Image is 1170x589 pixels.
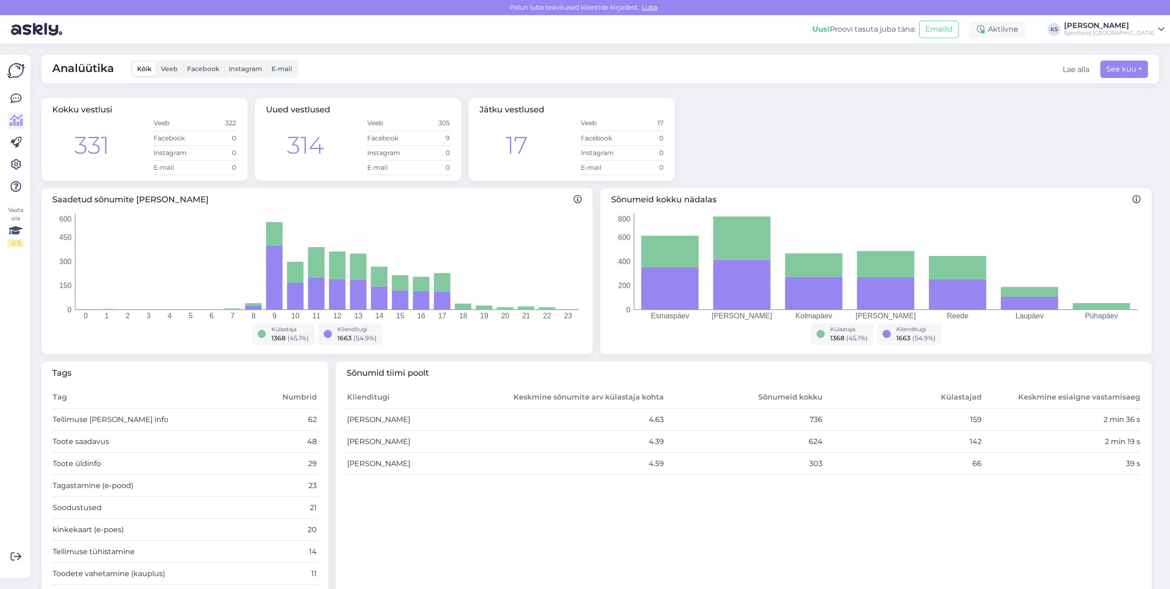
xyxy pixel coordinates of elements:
td: 0 [195,131,237,145]
td: Instagram [367,145,408,160]
td: Veeb [367,116,408,131]
tspan: Pühapäev [1085,312,1118,320]
td: E-mail [153,160,195,175]
a: [PERSON_NAME]Sportland [GEOGRAPHIC_DATA] [1064,22,1164,37]
td: 0 [195,160,237,175]
div: Külastaja [271,325,309,333]
td: 305 [408,116,450,131]
button: Emailid [919,21,959,38]
td: Facebook [153,131,195,145]
td: 39 s [982,453,1141,475]
th: Keskmine sõnumite arv külastaja kohta [505,387,664,409]
span: Saadetud sõnumite [PERSON_NAME] [52,194,582,206]
td: Instagram [153,145,195,160]
span: ( 45.1 %) [846,334,868,342]
tspan: 13 [354,312,363,320]
td: Toote üldinfo [52,453,251,475]
td: 4.63 [505,409,664,431]
span: Sõnumeid kokku nädalas [611,194,1141,206]
tspan: 5 [188,312,193,320]
tspan: 6 [210,312,214,320]
div: [PERSON_NAME] [1064,22,1154,29]
tspan: 0 [83,312,88,320]
span: 1368 [830,334,844,342]
td: Toodete vahetamine (kauplus) [52,563,251,585]
th: Keskmine esialgne vastamisaeg [982,387,1141,409]
span: Kokku vestlusi [52,105,112,115]
tspan: 23 [564,312,572,320]
tspan: 800 [618,215,630,222]
span: E-mail [271,65,292,73]
div: Klienditugi [896,325,936,333]
button: See kuu [1100,61,1148,78]
td: Veeb [153,116,195,131]
div: 17 [506,128,528,163]
td: 4.39 [505,431,664,453]
div: 314 [287,128,324,163]
td: 0 [408,145,450,160]
tspan: [PERSON_NAME] [855,312,916,320]
td: 322 [195,116,237,131]
tspan: 1 [105,312,109,320]
tspan: 20 [501,312,509,320]
td: 0 [408,160,450,175]
span: Sõnumid tiimi poolt [347,367,1141,379]
div: Aktiivne [970,21,1026,38]
span: Jätku vestlused [480,105,544,115]
td: 23 [251,475,317,497]
td: kinkekaart (e-poes) [52,519,251,541]
th: Sõnumeid kokku [664,387,823,409]
div: 331 [74,128,109,163]
div: Sportland [GEOGRAPHIC_DATA] [1064,29,1154,37]
td: 66 [823,453,982,475]
td: 21 [251,497,317,519]
tspan: 8 [251,312,255,320]
td: 17 [622,116,664,131]
tspan: 150 [59,282,72,289]
td: Facebook [580,131,622,145]
td: Tellimuse tühistamine [52,541,251,563]
th: Tag [52,387,251,409]
div: Vaata siia [7,206,24,247]
td: 20 [251,519,317,541]
tspan: 4 [167,312,171,320]
span: Instagram [229,65,262,73]
td: [PERSON_NAME] [347,409,506,431]
tspan: 10 [291,312,299,320]
span: ( 54.9 %) [912,334,936,342]
td: 9 [408,131,450,145]
td: 2 min 19 s [982,431,1141,453]
span: Veeb [161,65,178,73]
td: 48 [251,431,317,453]
td: 11 [251,563,317,585]
td: Soodustused [52,497,251,519]
tspan: 22 [543,312,551,320]
span: Analüütika [52,60,114,78]
button: Lae alla [1063,64,1089,75]
tspan: 0 [626,306,630,313]
span: 1663 [896,334,911,342]
td: 624 [664,431,823,453]
div: Külastaja [830,325,868,333]
td: Tagastamine (e-pood) [52,475,251,497]
tspan: 12 [333,312,342,320]
td: 0 [622,131,664,145]
td: 0 [622,145,664,160]
td: 159 [823,409,982,431]
td: 4.59 [505,453,664,475]
td: 2 min 36 s [982,409,1141,431]
tspan: 19 [480,312,488,320]
td: 29 [251,453,317,475]
div: 2 / 3 [7,239,24,247]
span: 1663 [337,334,352,342]
div: KS [1048,23,1060,36]
tspan: 15 [396,312,404,320]
td: 62 [251,409,317,431]
tspan: 600 [618,233,630,241]
tspan: 21 [522,312,530,320]
tspan: 16 [417,312,425,320]
tspan: 0 [67,306,72,313]
tspan: 11 [312,312,320,320]
td: [PERSON_NAME] [347,431,506,453]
